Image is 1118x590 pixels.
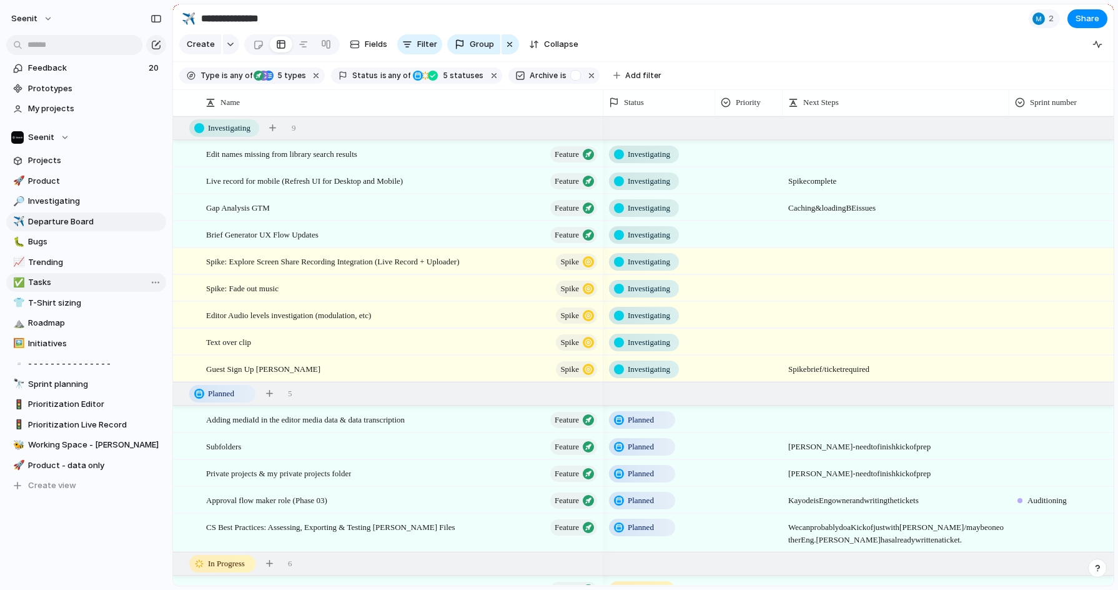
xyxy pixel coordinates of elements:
div: 🔭 [13,377,22,391]
span: Investigating [628,175,670,187]
div: 🖼️Initiatives [6,334,166,353]
button: Seenit [6,9,59,29]
a: 🚦Prioritization Live Record [6,416,166,434]
span: Live record for mobile (Refresh UI for Desktop and Mobile) [206,173,403,187]
div: 🔭Sprint planning [6,375,166,394]
span: Feature [555,199,579,217]
span: Caching & loading BE issues [783,195,1009,214]
span: Planned [628,521,654,534]
a: 🚦Prioritization Editor [6,395,166,414]
span: Spike [560,280,579,297]
span: 6 [288,557,292,570]
span: is [560,70,566,81]
span: is [380,70,387,81]
a: 📈Trending [6,253,166,272]
span: Sprint number [1030,96,1077,109]
div: 🐛 [13,235,22,249]
button: isany of [219,69,255,82]
span: Investigating [28,195,162,207]
div: 🖼️ [13,336,22,351]
button: Feature [550,200,597,216]
span: Feature [555,146,579,163]
a: My projects [6,99,166,118]
span: Kayode is Eng owner and writing the tickets [783,487,1009,507]
span: Planned [628,441,654,453]
span: Create [187,38,215,51]
div: 🚀 [13,174,22,188]
span: statuses [439,70,483,81]
span: Spike [560,253,579,271]
button: Feature [550,492,597,509]
button: Add filter [606,67,669,84]
span: Share [1076,12,1099,25]
button: Share [1067,9,1107,28]
span: 5 [439,71,450,80]
button: 🚀 [11,459,24,472]
span: Planned [628,414,654,426]
div: 🚀Product - data only [6,456,166,475]
a: ▫️- - - - - - - - - - - - - - - [6,354,166,373]
span: Text over clip [206,334,251,349]
button: Feature [550,146,597,162]
span: 9 [292,122,296,134]
div: 🐛Bugs [6,232,166,251]
a: Projects [6,151,166,170]
button: Spike [556,361,597,377]
span: 20 [149,62,161,74]
button: ✈️ [11,216,24,228]
span: Investigating [628,229,670,241]
a: 👕T-Shirt sizing [6,294,166,312]
div: 🚀 [13,458,22,472]
button: Feature [550,173,597,189]
span: Spike [560,334,579,351]
span: Investigating [628,309,670,322]
span: Private projects & my private projects folder [206,466,351,480]
span: Planned [208,387,234,400]
button: Group [447,34,500,54]
button: 5 statuses [412,69,486,82]
button: 5 types [254,69,309,82]
span: Investigating [628,282,670,295]
span: Product - data only [28,459,162,472]
button: ✅ [11,276,24,289]
span: In Progress [208,557,245,570]
div: ✅ [13,276,22,290]
span: Sprint planning [28,378,162,391]
a: Prototypes [6,79,166,98]
span: Roadmap [28,317,162,329]
span: 5 [288,387,292,400]
a: 🔎Investigating [6,192,166,211]
div: 🚀Product [6,172,166,191]
button: 📈 [11,256,24,269]
button: 👕 [11,297,24,309]
span: Spike complete [783,168,1009,187]
span: Feature [555,492,579,509]
span: Collapse [544,38,578,51]
span: Feature [555,465,579,482]
button: Feature [550,439,597,455]
button: Fields [345,34,392,54]
span: We can probably do a Kick of just with [PERSON_NAME] / maybe one other Eng. [PERSON_NAME] has alr... [783,514,1009,546]
span: Investigating [628,256,670,268]
span: Feature [555,438,579,456]
button: 🖼️ [11,337,24,350]
span: Spike [560,361,579,378]
button: Spike [556,334,597,351]
button: ⛰️ [11,317,24,329]
span: Edit names missing from library search results [206,146,357,161]
button: Feature [550,466,597,482]
button: 🐝 [11,439,24,451]
span: Fields [365,38,387,51]
span: - - - - - - - - - - - - - - - [28,357,162,370]
button: Seenit [6,128,166,147]
a: ⛰️Roadmap [6,314,166,332]
span: Feature [555,172,579,190]
div: 📈 [13,255,22,269]
button: Feature [550,519,597,536]
span: Investigating [628,202,670,214]
a: ✅Tasks [6,273,166,292]
span: Status [624,96,644,109]
span: Status [352,70,378,81]
span: [PERSON_NAME] - need to finish kick of prep [783,461,1009,480]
